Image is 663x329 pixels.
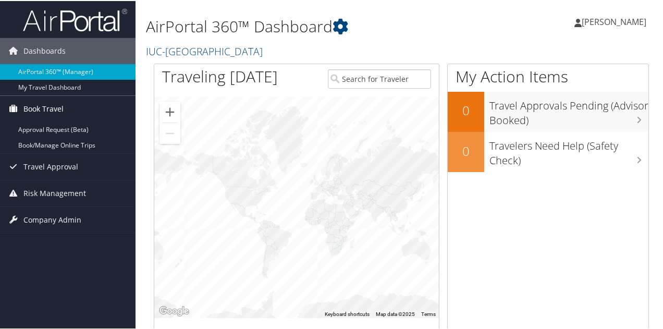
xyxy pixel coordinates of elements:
[157,303,191,317] img: Google
[328,68,431,88] input: Search for Traveler
[162,65,278,87] h1: Traveling [DATE]
[23,95,64,121] span: Book Travel
[489,92,648,127] h3: Travel Approvals Pending (Advisor Booked)
[448,131,648,171] a: 0Travelers Need Help (Safety Check)
[448,91,648,131] a: 0Travel Approvals Pending (Advisor Booked)
[157,303,191,317] a: Open this area in Google Maps (opens a new window)
[159,101,180,121] button: Zoom in
[146,43,265,57] a: IUC-[GEOGRAPHIC_DATA]
[325,310,370,317] button: Keyboard shortcuts
[582,15,646,27] span: [PERSON_NAME]
[489,132,648,167] h3: Travelers Need Help (Safety Check)
[421,310,436,316] a: Terms (opens in new tab)
[23,179,86,205] span: Risk Management
[448,141,484,159] h2: 0
[23,7,127,31] img: airportal-logo.png
[23,37,66,63] span: Dashboards
[23,206,81,232] span: Company Admin
[448,101,484,118] h2: 0
[574,5,657,36] a: [PERSON_NAME]
[146,15,486,36] h1: AirPortal 360™ Dashboard
[448,65,648,87] h1: My Action Items
[23,153,78,179] span: Travel Approval
[376,310,415,316] span: Map data ©2025
[159,122,180,143] button: Zoom out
